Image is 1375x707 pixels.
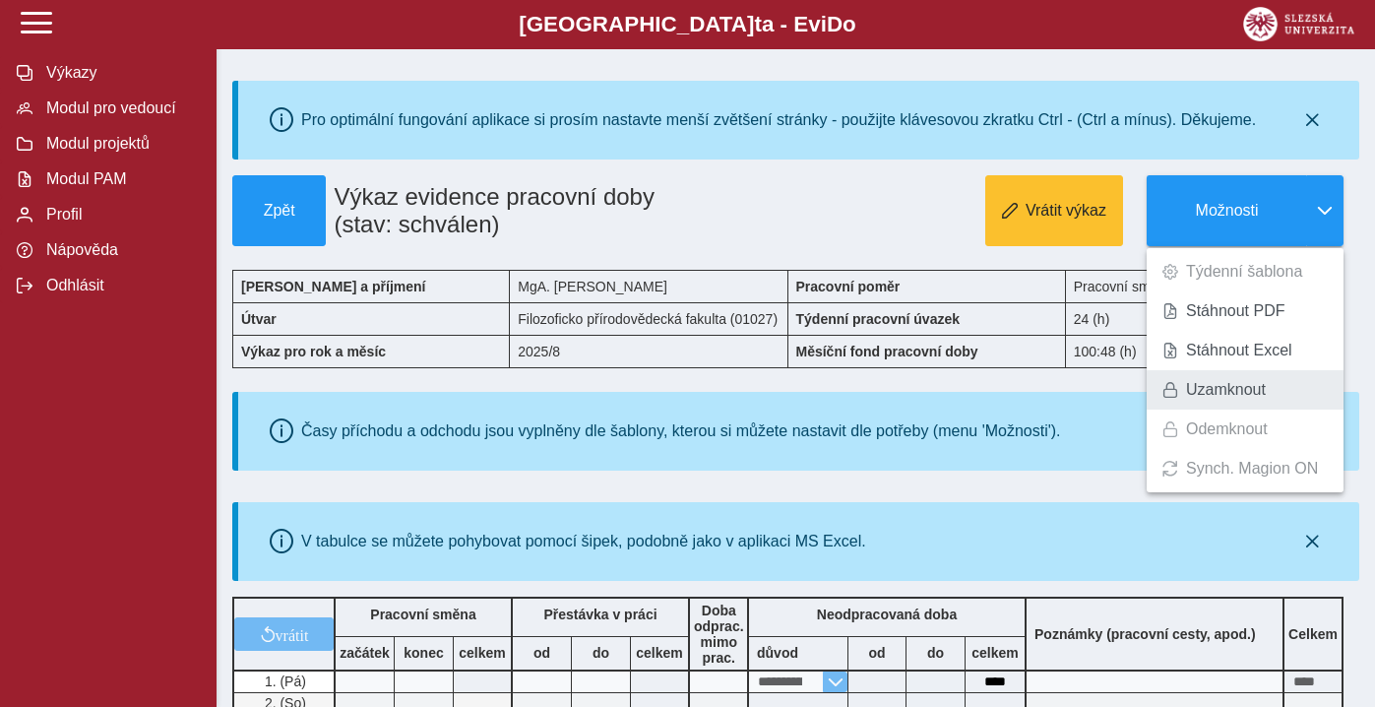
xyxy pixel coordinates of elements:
[796,344,978,359] b: Měsíční fond pracovní doby
[631,645,688,661] b: celkem
[1163,202,1290,220] span: Možnosti
[543,607,656,622] b: Přestávka v práci
[1066,270,1344,302] div: Pracovní smlouva
[796,311,961,327] b: Týdenní pracovní úvazek
[241,311,277,327] b: Útvar
[1147,175,1306,246] button: Možnosti
[301,422,1061,440] div: Časy příchodu a odchodu jsou vyplněny dle šablony, kterou si můžete nastavit dle potřeby (menu 'M...
[241,344,386,359] b: Výkaz pro rok a měsíc
[1288,626,1338,642] b: Celkem
[40,241,200,259] span: Nápověda
[754,12,761,36] span: t
[276,626,309,642] span: vrátit
[572,645,630,661] b: do
[1186,343,1292,358] span: Stáhnout Excel
[1186,382,1266,398] span: Uzamknout
[817,607,957,622] b: Neodpracovaná doba
[301,111,1256,129] div: Pro optimální fungování aplikace si prosím nastavte menší zvětšení stránky - použijte klávesovou ...
[848,645,906,661] b: od
[510,302,787,335] div: Filozoficko přírodovědecká fakulta (01027)
[1026,202,1106,220] span: Vrátit výkaz
[1066,335,1344,368] div: 100:48 (h)
[40,277,200,294] span: Odhlásit
[234,617,334,651] button: vrátit
[1027,626,1264,642] b: Poznámky (pracovní cesty, apod.)
[40,135,200,153] span: Modul projektů
[40,64,200,82] span: Výkazy
[301,533,866,550] div: V tabulce se můžete pohybovat pomocí šipek, podobně jako v aplikaci MS Excel.
[326,175,702,246] h1: Výkaz evidence pracovní doby (stav: schválen)
[906,645,965,661] b: do
[1243,7,1354,41] img: logo_web_su.png
[336,645,394,661] b: začátek
[827,12,843,36] span: D
[241,202,317,220] span: Zpět
[370,607,475,622] b: Pracovní směna
[59,12,1316,37] b: [GEOGRAPHIC_DATA] a - Evi
[40,99,200,117] span: Modul pro vedoucí
[232,175,326,246] button: Zpět
[694,603,744,666] b: Doba odprac. mimo prac.
[966,645,1025,661] b: celkem
[985,175,1123,246] button: Vrátit výkaz
[510,335,787,368] div: 2025/8
[241,279,425,294] b: [PERSON_NAME] a příjmení
[510,270,787,302] div: MgA. [PERSON_NAME]
[843,12,856,36] span: o
[1186,303,1285,319] span: Stáhnout PDF
[395,645,453,661] b: konec
[40,170,200,188] span: Modul PAM
[1066,302,1344,335] div: 24 (h)
[454,645,511,661] b: celkem
[261,674,306,689] span: 1. (Pá)
[757,645,798,661] b: důvod
[796,279,901,294] b: Pracovní poměr
[513,645,571,661] b: od
[40,206,200,224] span: Profil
